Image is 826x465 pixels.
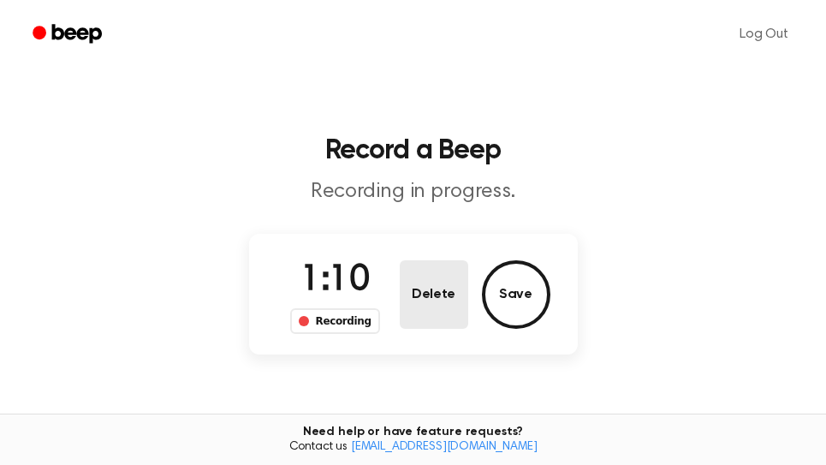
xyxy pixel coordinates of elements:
[300,263,369,299] span: 1:10
[21,18,117,51] a: Beep
[722,14,805,55] a: Log Out
[351,441,538,453] a: [EMAIL_ADDRESS][DOMAIN_NAME]
[10,440,816,456] span: Contact us
[21,137,805,164] h1: Record a Beep
[85,178,742,206] p: Recording in progress.
[482,260,550,329] button: Save Audio Record
[400,260,468,329] button: Delete Audio Record
[290,308,380,334] div: Recording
